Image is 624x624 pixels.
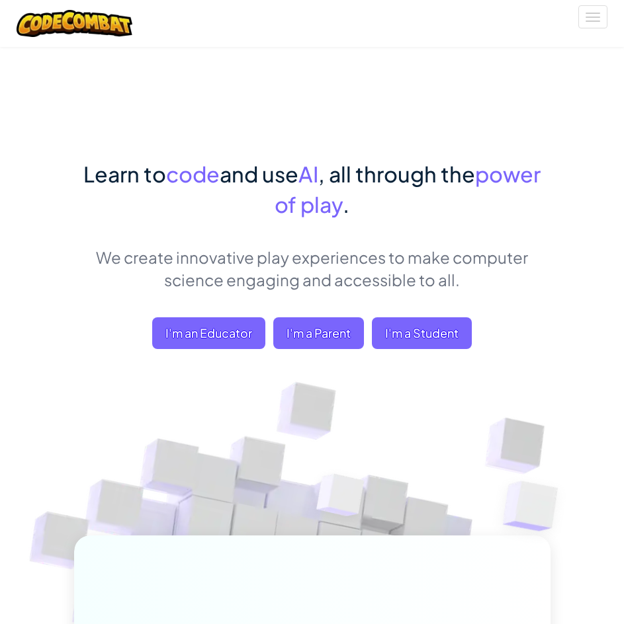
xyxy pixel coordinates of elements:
span: and use [220,161,298,187]
a: I'm an Educator [152,317,265,349]
span: Learn to [83,161,166,187]
img: Overlap cubes [474,447,598,567]
img: Overlap cubes [289,446,392,552]
span: , all through the [318,161,475,187]
p: We create innovative play experiences to make computer science engaging and accessible to all. [74,246,551,291]
span: . [343,191,349,217]
span: AI [298,161,318,187]
a: I'm a Parent [273,317,364,349]
img: CodeCombat logo [17,10,132,37]
button: I'm a Student [372,317,472,349]
span: code [166,161,220,187]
